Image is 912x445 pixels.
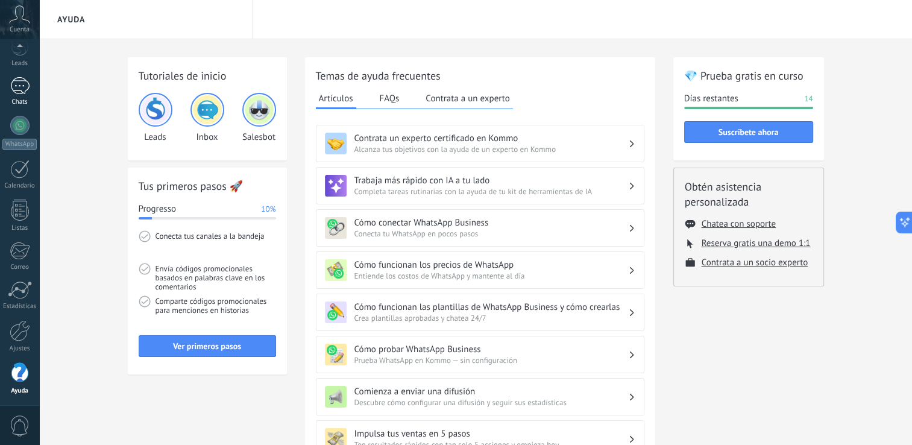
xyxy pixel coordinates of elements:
h3: Cómo funcionan las plantillas de WhatsApp Business y cómo crearlas [354,301,628,313]
span: Prueba WhatsApp en Kommo — sin configuración [354,355,628,365]
span: Cuenta [10,26,30,34]
span: Progresso [139,203,176,215]
div: Salesbot [242,93,276,143]
span: Días restantes [684,93,738,105]
h3: Comienza a enviar una difusión [354,386,628,397]
span: Descubre cómo configurar una difusión y seguir sus estadísticas [354,397,628,408]
span: Alcanza tus objetivos con la ayuda de un experto en Kommo [354,144,628,154]
span: 10% [261,203,275,215]
span: Entiende los costos de WhatsApp y mantente al día [354,271,628,281]
span: Comparte códigos promocionales para menciones en historias [156,295,276,328]
div: Inbox [190,93,224,143]
h3: Trabaja más rápido con IA a tu lado [354,175,628,186]
div: Estadísticas [2,303,37,311]
span: Crea plantillas aprobadas y chatea 24/7 [354,313,628,323]
span: Ver primeros pasos [173,342,241,350]
span: Envía códigos promocionales basados en palabras clave en los comentarios [156,263,276,295]
h3: Cómo conectar WhatsApp Business [354,217,628,229]
div: WhatsApp [2,139,37,150]
span: Conecta tus canales a la bandeja [156,230,276,263]
span: Conecta tu WhatsApp en pocos pasos [354,229,628,239]
h2: Obtén asistencia personalizada [685,179,813,209]
h2: 💎 Prueba gratis en curso [684,68,813,83]
button: Contrata a un socio experto [702,257,808,268]
span: Suscríbete ahora [719,128,779,136]
h2: Temas de ayuda frecuentes [316,68,644,83]
span: Completa tareas rutinarias con la ayuda de tu kit de herramientas de IA [354,186,628,197]
button: FAQs [377,89,403,107]
div: Correo [2,264,37,271]
div: Listas [2,224,37,232]
div: Leads [2,60,37,68]
div: Ayuda [2,387,37,395]
h3: Cómo funcionan los precios de WhatsApp [354,259,628,271]
button: Chatea con soporte [702,218,776,230]
span: 14 [804,93,813,105]
h2: Tutoriales de inicio [139,68,276,83]
h3: Contrata un experto certificado en Kommo [354,133,628,144]
button: Ver primeros pasos [139,335,276,357]
button: Reserva gratis una demo 1:1 [702,238,811,249]
div: Calendario [2,182,37,190]
button: Contrata a un experto [423,89,512,107]
h3: Cómo probar WhatsApp Business [354,344,628,355]
div: Leads [139,93,172,143]
button: Suscríbete ahora [684,121,813,143]
h2: Tus primeros pasos 🚀 [139,178,276,194]
div: Ajustes [2,345,37,353]
div: Chats [2,98,37,106]
h3: Impulsa tus ventas en 5 pasos [354,428,628,440]
button: Artículos [316,89,356,109]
